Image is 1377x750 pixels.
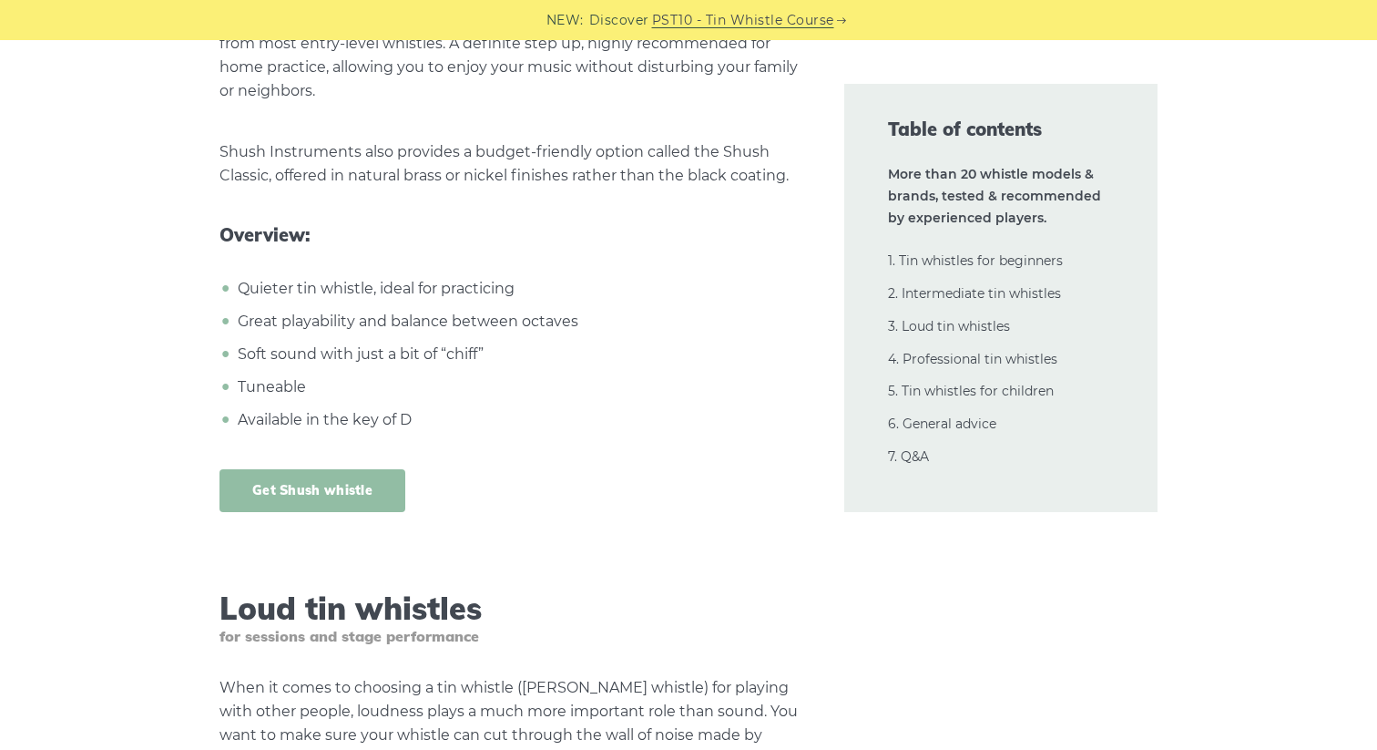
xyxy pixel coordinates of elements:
li: Soft sound with just a bit of “chiff” [233,343,801,366]
a: 7. Q&A [888,448,929,465]
li: Great playability and balance between octaves [233,310,801,334]
a: 3. Loud tin whistles [888,318,1010,334]
p: Shush Instruments also provides a budget-friendly option called the Shush Classic, offered in nat... [219,140,801,188]
a: 5. Tin whistles for children [888,383,1054,399]
li: Available in the key of D [233,408,801,432]
span: for sessions and stage performance [219,628,801,645]
a: Get Shush whistle [219,469,405,512]
li: Quieter tin whistle, ideal for practicing [233,277,801,301]
h2: Loud tin whistles [219,591,801,645]
span: Discover [589,10,649,31]
li: Tuneable [233,375,801,399]
a: PST10 - Tin Whistle Course [652,10,834,31]
a: 2. Intermediate tin whistles [888,285,1061,302]
strong: More than 20 whistle models & brands, tested & recommended by experienced players. [888,166,1101,226]
span: Overview: [219,224,801,246]
a: 4. Professional tin whistles [888,351,1057,367]
span: NEW: [546,10,584,31]
span: Table of contents [888,117,1114,142]
a: 6. General advice [888,416,996,432]
a: 1. Tin whistles for beginners [888,252,1063,269]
